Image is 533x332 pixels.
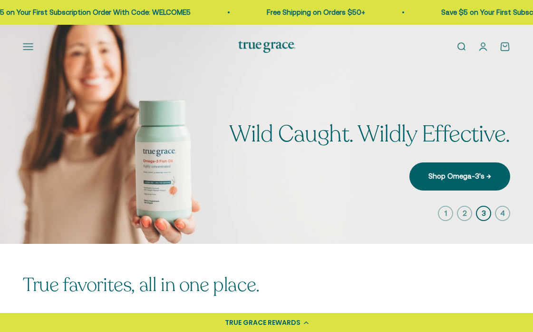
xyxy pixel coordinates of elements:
[409,162,510,190] a: Shop Omega-3's →
[244,8,343,16] a: Free Shipping on Orders $50+
[457,206,472,221] button: 2
[23,272,260,298] split-lines: True favorites, all in one place.
[476,206,491,221] button: 3
[438,206,453,221] button: 1
[495,206,510,221] button: 4
[225,318,300,328] div: TRUE GRACE REWARDS
[229,119,510,150] split-lines: Wild Caught. Wildly Effective.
